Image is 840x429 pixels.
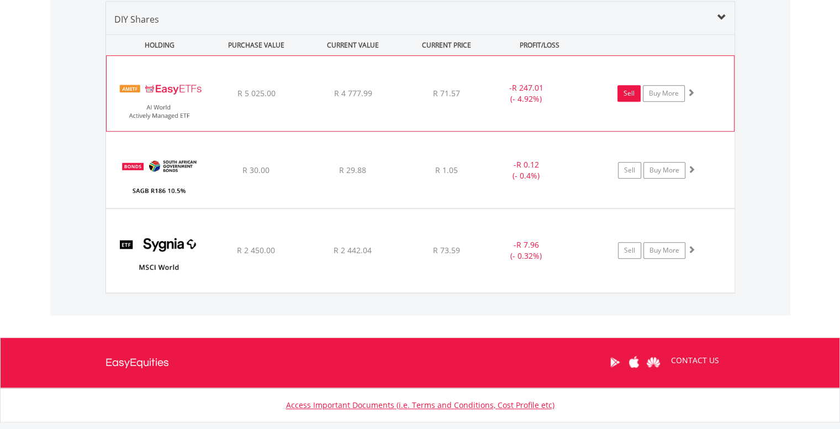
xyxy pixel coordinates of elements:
img: EQU.ZA.SYGWD.png [112,223,207,289]
a: Buy More [643,162,685,179]
img: EQU.ZA.EASYAI.png [112,70,207,128]
span: R 29.88 [339,165,366,175]
span: R 4 777.99 [334,88,372,98]
a: Buy More [643,242,685,259]
a: CONTACT US [663,345,727,376]
div: CURRENT PRICE [402,35,490,55]
a: Sell [618,242,641,259]
span: R 247.01 [511,82,543,93]
div: - (- 4.92%) [484,82,567,104]
div: PURCHASE VALUE [209,35,304,55]
div: - (- 0.32%) [485,239,568,261]
div: HOLDING [107,35,207,55]
span: DIY Shares [114,13,159,25]
span: R 7.96 [516,239,539,250]
span: R 2 442.04 [334,245,372,255]
span: R 5 025.00 [237,88,275,98]
a: Sell [618,162,641,179]
a: Apple [625,345,644,379]
a: Access Important Documents (i.e. Terms and Conditions, Cost Profile etc) [286,400,554,410]
span: R 2 450.00 [237,245,275,255]
div: PROFIT/LOSS [493,35,587,55]
a: Sell [617,85,641,102]
span: R 1.05 [435,165,458,175]
img: EQU.ZA.R186.png [112,146,207,205]
div: - (- 0.4%) [485,159,568,181]
a: Google Play [605,345,625,379]
span: R 73.59 [433,245,460,255]
a: EasyEquities [105,338,169,388]
span: R 0.12 [516,159,539,170]
a: Buy More [643,85,685,102]
a: Huawei [644,345,663,379]
span: R 30.00 [242,165,270,175]
div: CURRENT VALUE [306,35,400,55]
span: R 71.57 [433,88,460,98]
